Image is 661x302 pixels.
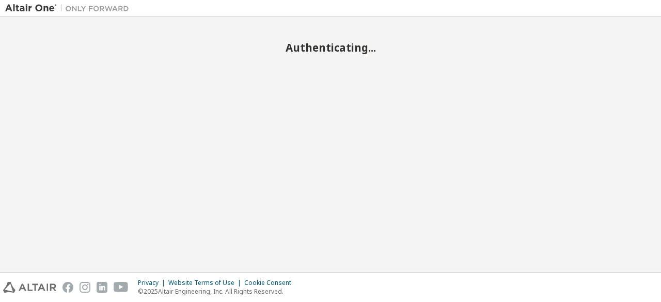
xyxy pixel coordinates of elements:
[3,282,56,293] img: altair_logo.svg
[168,279,244,287] div: Website Terms of Use
[138,279,168,287] div: Privacy
[62,282,73,293] img: facebook.svg
[80,282,90,293] img: instagram.svg
[5,3,134,13] img: Altair One
[5,41,656,54] h2: Authenticating...
[244,279,297,287] div: Cookie Consent
[114,282,129,293] img: youtube.svg
[97,282,107,293] img: linkedin.svg
[138,287,297,296] p: © 2025 Altair Engineering, Inc. All Rights Reserved.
